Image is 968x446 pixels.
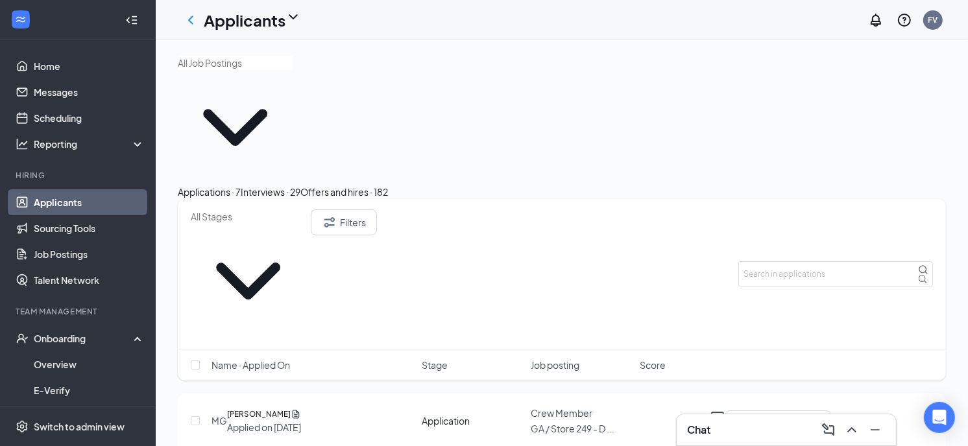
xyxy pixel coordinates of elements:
button: Minimize [865,419,886,440]
svg: ActiveChat [710,410,725,426]
svg: ComposeMessage [821,422,836,438]
svg: Document [291,408,301,421]
button: Filter Filters [311,209,377,235]
div: Applications · 7 [178,185,241,199]
svg: MagnifyingGlass [918,264,928,275]
span: Crew Member [531,407,592,419]
a: Job Postings [34,241,145,267]
a: Talent Network [34,267,145,293]
svg: ChevronDown [285,9,301,25]
svg: Analysis [16,137,29,150]
svg: ChevronDown [178,70,293,185]
div: FV [928,14,938,25]
div: Offers and hires · 182 [300,185,388,199]
h1: Applicants [204,9,285,31]
div: Switch to admin view [34,420,125,433]
button: ChevronUp [841,419,862,440]
svg: ChevronUp [844,422,860,438]
div: Team Management [16,306,142,317]
h5: [PERSON_NAME] [227,408,291,421]
input: All Job Postings [178,56,293,70]
a: Messages [34,79,145,105]
div: Application [422,414,523,427]
div: Open Intercom Messenger [924,402,955,433]
a: Overview [34,351,145,377]
svg: Collapse [125,14,138,27]
a: Onboarding Documents [34,403,145,429]
span: GA / Store 249 - D ... [531,423,614,434]
svg: Minimize [867,422,883,438]
button: ComposeMessage [818,419,839,440]
button: Schedule Interview [725,410,831,431]
div: Reporting [34,137,145,150]
span: Job posting [531,358,579,371]
svg: Settings [16,420,29,433]
span: Name · Applied On [212,358,290,371]
a: Home [34,53,145,79]
svg: ChevronDown [191,224,306,338]
input: All Stages [191,209,306,224]
div: Interviews · 29 [241,185,300,199]
a: E-Verify [34,377,145,403]
span: Stage [422,358,448,371]
svg: UserCheck [16,332,29,345]
svg: Filter [322,215,337,230]
svg: Ellipses [831,410,847,426]
svg: Notifications [868,12,884,28]
div: MG [212,414,227,427]
svg: ChevronLeft [183,12,199,28]
div: Hiring [16,170,142,181]
span: Score [640,358,666,371]
svg: WorkstreamLogo [14,13,27,26]
a: Scheduling [34,105,145,131]
a: Sourcing Tools [34,215,145,241]
div: Applied on [DATE] [227,421,301,434]
h3: Chat [687,423,710,437]
input: Search in applications [738,261,933,287]
a: Applicants [34,189,145,215]
div: Onboarding [34,332,134,345]
svg: QuestionInfo [897,12,912,28]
